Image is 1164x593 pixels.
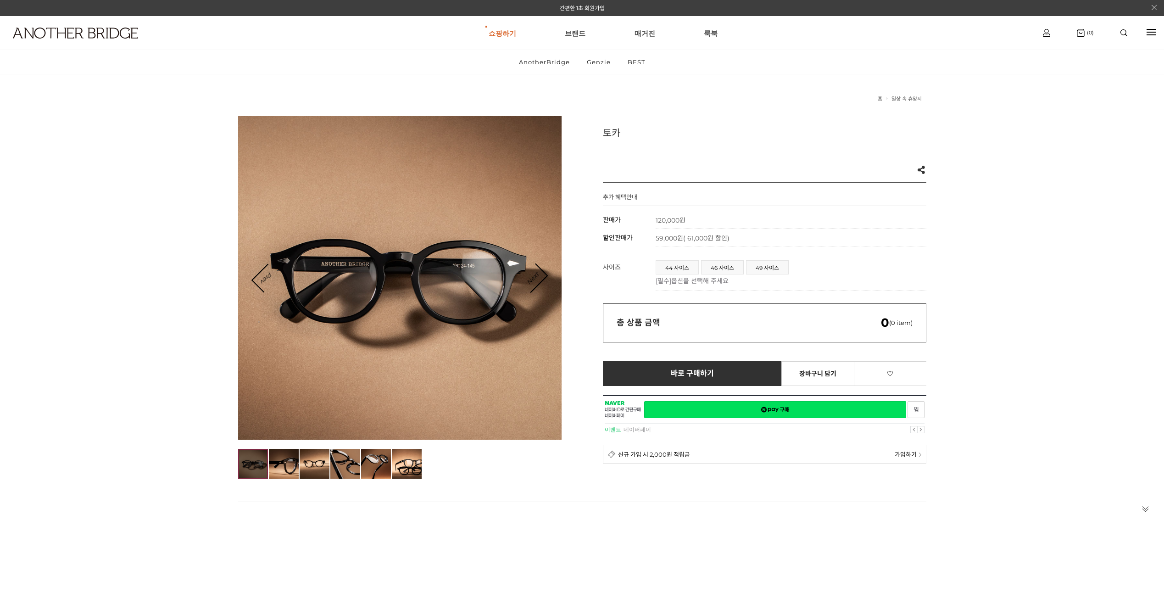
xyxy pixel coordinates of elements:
[603,234,633,242] span: 할인판매가
[878,95,882,102] a: 홈
[683,234,730,242] span: ( 61,000원 할인)
[5,28,179,61] a: logo
[1120,29,1127,36] img: search
[511,50,578,74] a: AnotherBridge
[603,216,621,224] span: 판매가
[617,318,660,328] strong: 총 상품 금액
[702,261,743,274] a: 46 사이즈
[908,401,925,418] a: 새창
[608,450,616,458] img: detail_membership.png
[603,256,656,291] th: 사이즈
[746,260,789,274] li: 49 사이즈
[253,264,280,291] a: Prev
[919,453,921,457] img: npay_sp_more.png
[624,426,651,433] a: 네이버페이
[238,449,268,479] img: d8a971c8d4098888606ba367a792ad14.jpg
[603,445,926,464] a: 신규 가입 시 2,000원 적립금 가입하기
[644,401,906,418] a: 새창
[656,216,685,224] strong: 120,000원
[781,361,854,386] a: 장바구니 담기
[704,17,718,50] a: 룩북
[656,261,698,274] a: 44 사이즈
[895,450,917,459] span: 가입하기
[656,276,922,285] p: [필수]
[671,277,729,285] span: 옵션을 선택해 주세요
[238,116,562,440] img: d8a971c8d4098888606ba367a792ad14.jpg
[671,369,714,378] span: 바로 구매하기
[565,17,585,50] a: 브랜드
[603,192,637,206] h4: 추가 혜택안내
[620,50,653,74] a: BEST
[881,315,889,330] em: 0
[656,234,730,242] span: 59,000원
[635,17,655,50] a: 매거진
[560,5,605,11] a: 간편한 1초 회원가입
[891,95,922,102] a: 일상 속 휴양지
[656,260,699,274] li: 44 사이즈
[605,426,621,433] strong: 이벤트
[603,361,782,386] a: 바로 구매하기
[1077,29,1085,37] img: cart
[1077,29,1094,37] a: (0)
[579,50,618,74] a: Genzie
[1085,29,1094,36] span: (0)
[618,450,690,459] span: 신규 가입 시 2,000원 적립금
[489,17,516,50] a: 쇼핑하기
[1043,29,1050,37] img: cart
[701,260,744,274] li: 46 사이즈
[881,319,913,326] span: (0 item)
[13,28,138,39] img: logo
[746,261,788,274] a: 49 사이즈
[518,264,547,292] a: Next
[603,125,926,139] h3: 토카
